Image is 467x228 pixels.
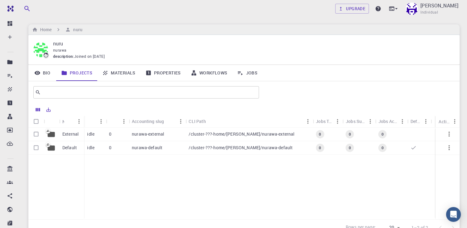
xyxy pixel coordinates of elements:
p: 0 [109,131,111,137]
h6: nuru [71,26,82,33]
a: Properties [140,65,186,81]
button: Menu [333,116,343,126]
p: [PERSON_NAME] [420,2,458,9]
h6: Home [38,26,52,33]
span: サポート [11,4,31,10]
a: Jobs [232,65,262,81]
span: 0 [346,132,353,137]
div: Jobs Active [378,115,398,127]
p: idle [87,145,94,151]
p: External [62,131,79,137]
div: Open Intercom Messenger [446,207,461,222]
button: Sort [109,116,119,126]
div: CLI Path [189,115,206,127]
div: Status [84,115,106,127]
div: Jobs Subm. [343,115,375,127]
a: Projects [56,65,97,81]
span: nurawa [53,48,66,53]
p: 0 [109,145,111,151]
p: idle [87,131,94,137]
button: Menu [398,116,407,126]
div: Jobs Total [313,115,343,127]
p: nurawa-external [132,131,164,137]
button: Columns [33,105,43,115]
button: Export [43,105,54,115]
button: Menu [74,116,84,126]
div: Accounting slug [129,115,186,127]
div: Shared [106,115,129,127]
button: Menu [450,116,460,126]
span: Joined on [DATE] [74,53,105,60]
button: Menu [365,116,375,126]
div: Jobs Active [375,115,407,127]
span: 0 [316,132,323,137]
span: 0 [379,132,386,137]
img: logo [5,6,14,12]
button: Menu [303,116,313,126]
div: Default [407,115,431,127]
button: Sort [64,116,74,126]
span: 0 [316,145,323,150]
nav: breadcrumb [31,26,84,33]
img: Kohei Ochiai [406,2,418,15]
div: Actions [436,116,460,128]
a: Materials [97,65,140,81]
span: 0 [346,145,353,150]
div: Jobs Subm. [346,115,365,127]
div: Name [59,116,84,128]
div: Name [62,116,64,128]
p: nurawa-default [132,145,162,151]
a: Workflows [186,65,232,81]
span: description : [53,53,74,60]
div: Accounting slug [132,115,164,127]
a: Upgrade [335,4,369,14]
button: Sort [87,116,97,126]
p: /cluster-???-home/[PERSON_NAME]/nurawa-external [189,131,294,137]
button: Menu [96,116,106,126]
span: 0 [379,145,386,150]
span: Individual [420,9,438,15]
button: Sort [164,116,174,126]
div: Actions [439,116,450,128]
p: /cluster-???-home/[PERSON_NAME]/nurawa-default [189,145,293,151]
div: Default [411,115,421,127]
p: nuru [53,40,450,47]
a: Bio [28,65,56,81]
button: Menu [176,116,186,126]
button: Menu [421,116,431,126]
p: Default [62,145,77,151]
div: Jobs Total [316,115,333,127]
div: CLI Path [186,115,313,127]
button: Menu [119,116,129,126]
div: Icon [44,116,59,128]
